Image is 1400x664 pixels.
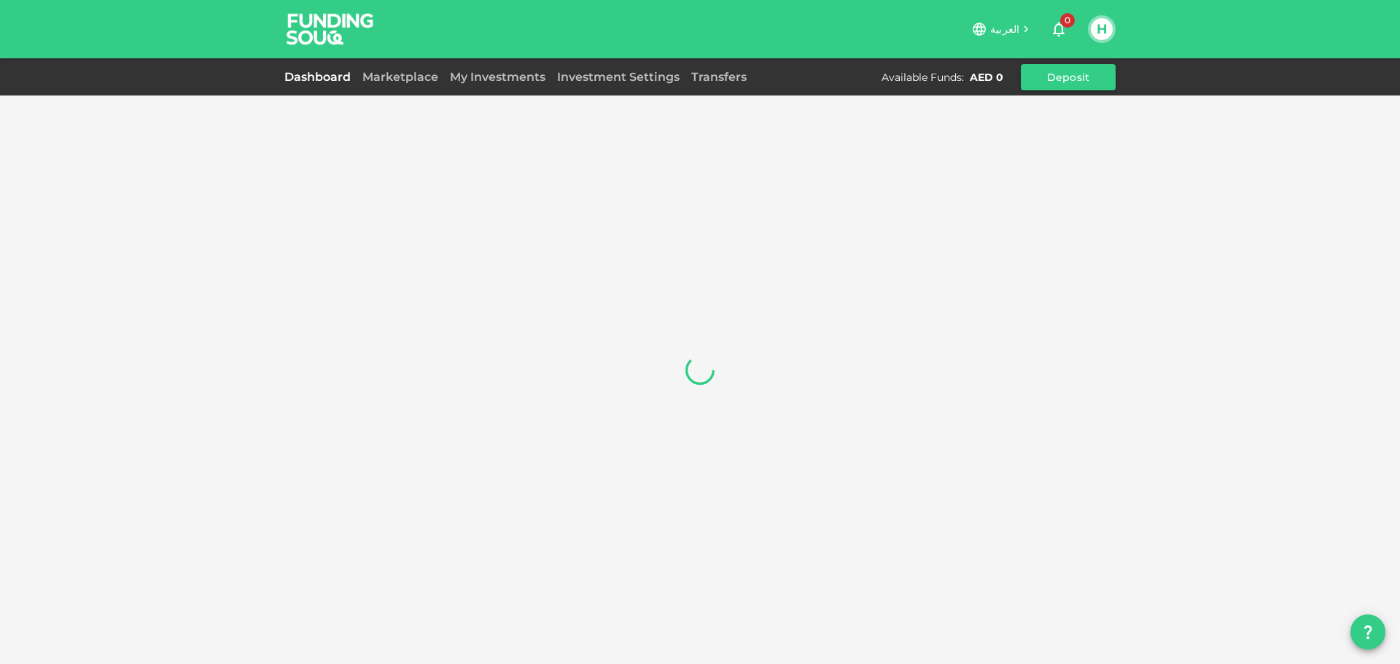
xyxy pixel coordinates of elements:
span: 0 [1060,13,1075,28]
a: Dashboard [284,70,357,84]
button: Deposit [1021,64,1116,90]
div: AED 0 [970,70,1003,85]
a: Marketplace [357,70,444,84]
button: question [1350,614,1385,649]
a: Transfers [685,70,752,84]
a: My Investments [444,70,551,84]
a: Investment Settings [551,70,685,84]
span: العربية [990,23,1019,36]
button: 0 [1044,15,1073,44]
button: H [1091,18,1113,40]
div: Available Funds : [882,70,964,85]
